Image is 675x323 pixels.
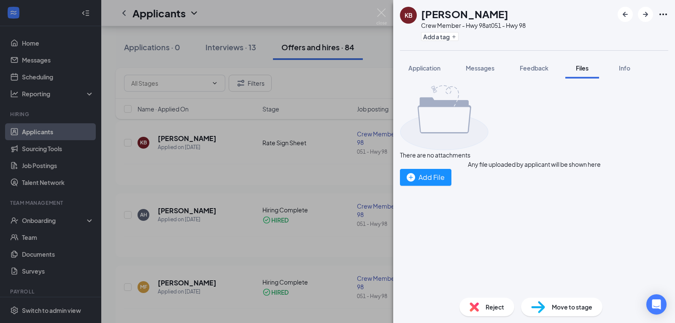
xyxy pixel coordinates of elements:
span: Feedback [520,64,548,72]
span: Application [408,64,440,72]
div: Open Intercom Messenger [646,294,667,315]
span: Info [619,64,630,72]
button: ArrowRight [638,7,653,22]
svg: Plus [451,34,456,39]
div: There are no attachments [400,150,668,160]
span: Messages [466,64,494,72]
button: Add File [400,169,451,186]
div: Any file uploaded by applicant will be shown here [468,160,601,169]
div: KB [405,11,413,19]
svg: ArrowLeftNew [620,9,630,19]
div: Crew Member - Hwy 98 at 051 - Hwy 98 [421,21,526,30]
h1: [PERSON_NAME] [421,7,508,21]
svg: Ellipses [658,9,668,19]
div: Add File [407,172,445,182]
button: PlusAdd a tag [421,32,459,41]
span: Files [576,64,589,72]
span: Move to stage [552,302,592,312]
button: ArrowLeftNew [618,7,633,22]
span: Reject [486,302,504,312]
svg: ArrowRight [640,9,651,19]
